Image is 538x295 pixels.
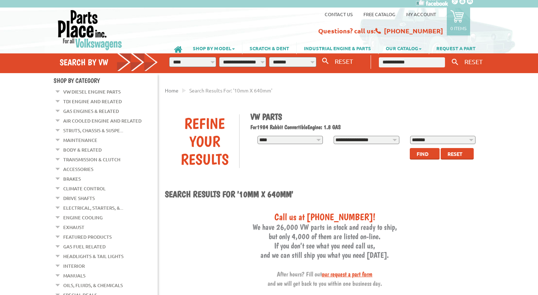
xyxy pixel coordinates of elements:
[417,151,428,157] span: Find
[63,174,81,184] a: Brakes
[186,42,242,54] a: SHOP BY MODEL
[464,58,483,65] span: RESET
[170,114,239,168] div: Refine Your Results
[165,211,484,287] h3: We have 26,000 VW parts in stock and ready to ship, but only 4,000 of them are listed on-line. If...
[447,8,470,35] a: 0 items
[63,126,123,135] a: Struts, Chassis & Suspe...
[63,281,123,290] a: Oils, Fluids, & Chemicals
[274,211,375,222] span: Call us at [PHONE_NUMBER]!
[60,57,158,67] h4: Search by VW
[63,194,95,203] a: Drive Shafts
[63,106,119,116] a: Gas Engines & Related
[63,261,85,271] a: Interior
[250,124,479,130] h2: 1984 Rabbit Convertible
[447,151,463,157] span: Reset
[165,189,484,200] h1: Search results for '10mm X 640mm'
[268,270,382,287] span: After hours? Fill out and we will get back to you within one business day.
[250,111,479,122] h1: VW Parts
[63,242,106,251] a: Gas Fuel Related
[63,252,124,261] a: Headlights & Tail Lights
[441,148,474,160] button: Reset
[63,116,142,125] a: Air Cooled Engine and Related
[63,165,93,174] a: Accessories
[63,135,97,145] a: Maintenance
[379,42,429,54] a: OUR CATALOG
[63,271,85,280] a: Manuals
[450,25,467,31] p: 0 items
[63,213,103,222] a: Engine Cooling
[63,145,102,154] a: Body & Related
[57,9,123,51] img: Parts Place Inc!
[63,97,122,106] a: TDI Engine and Related
[63,223,84,232] a: Exhaust
[410,148,440,160] button: Find
[63,155,120,164] a: Transmission & Clutch
[307,124,341,130] span: Engine: 1.8 GAS
[429,42,483,54] a: REQUEST A PART
[63,87,121,96] a: VW Diesel Engine Parts
[406,11,436,17] a: My Account
[63,184,106,193] a: Climate Control
[335,57,353,65] span: RESET
[63,232,112,242] a: Featured Products
[54,77,158,84] h4: Shop By Category
[319,56,331,66] button: Search By VW...
[462,56,486,67] button: RESET
[332,56,356,66] button: RESET
[250,124,257,130] span: For
[325,11,353,17] a: Contact us
[363,11,395,17] a: Free Catalog
[450,56,460,68] button: Keyword Search
[189,87,272,94] span: Search results for: '10mm X 640mm'
[165,87,178,94] a: Home
[63,203,123,213] a: Electrical, Starters, &...
[322,270,372,278] a: our request a part form
[242,42,296,54] a: SCRATCH & DENT
[297,42,378,54] a: INDUSTRIAL ENGINE & PARTS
